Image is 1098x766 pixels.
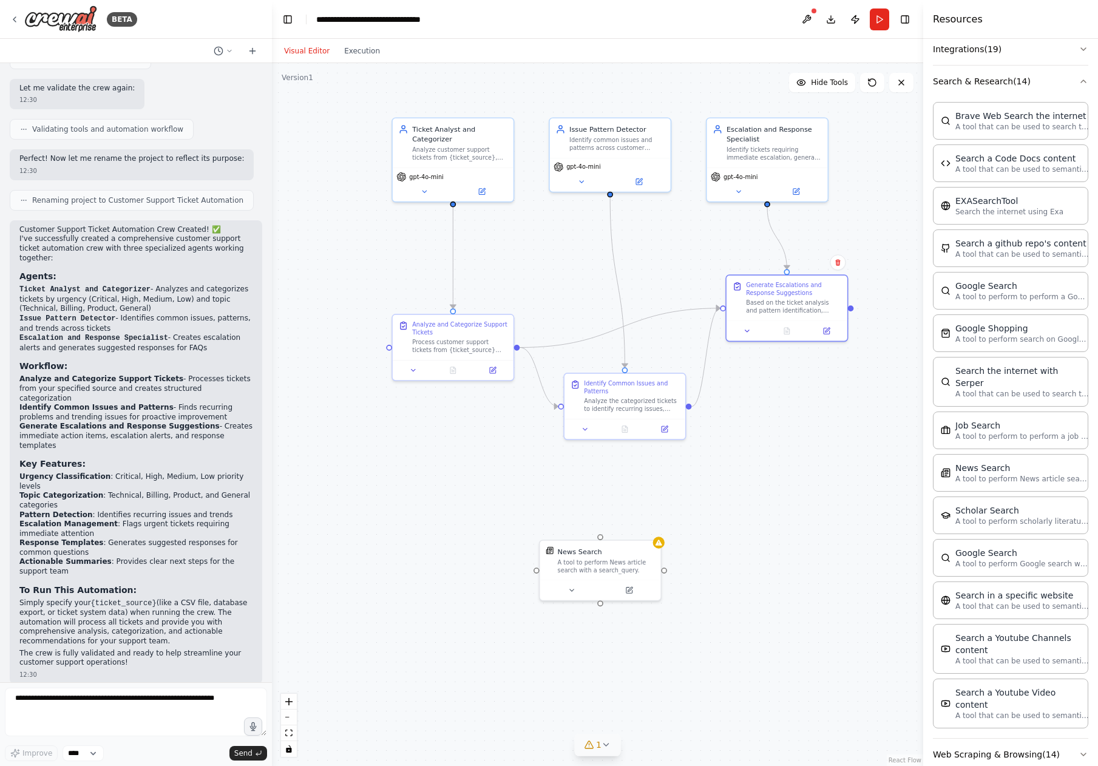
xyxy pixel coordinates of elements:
[706,118,829,203] div: Escalation and Response SpecialistIdentify tickets requiring immediate escalation, generate sugge...
[32,124,183,134] span: Validating tools and automation workflow
[19,285,252,314] li: - Analyzes and categorizes tickets by urgency (Critical, High, Medium, Low) and topic (Technical,...
[19,333,252,353] li: - Creates escalation alerts and generates suggested responses for FAQs
[19,166,244,175] div: 12:30
[19,557,252,576] li: : Provides clear next steps for the support team
[409,173,443,181] span: gpt-4o-mini
[19,403,252,422] li: - Finds recurring problems and trending issues for proactive improvement
[19,510,93,519] strong: Pattern Detection
[584,398,679,413] div: Analyze the categorized tickets to identify recurring issues, common patterns, and trending probl...
[724,173,757,181] span: gpt-4o-mini
[566,163,600,171] span: gpt-4o-mini
[725,274,848,342] div: Generate Escalations and Response SuggestionsBased on the ticket analysis and pattern identificat...
[19,403,174,412] strong: Identify Common Issues and Patterns
[889,757,921,764] a: React Flow attribution
[19,95,135,104] div: 12:30
[432,364,473,376] button: No output available
[955,195,1063,207] div: EXASearchTool
[412,339,507,354] div: Process customer support tickets from {ticket_source} and perform comprehensive analysis. Read th...
[19,520,118,528] strong: Escalation Management
[941,116,951,126] img: BraveSearchTool
[941,644,951,654] img: YoutubeChannelSearchTool
[955,164,1089,174] p: A tool that can be used to semantic search a query from a Code Docs content.
[933,33,1088,65] button: Integrations(19)
[569,124,665,134] div: Issue Pattern Detector
[412,146,507,161] div: Analyze customer support tickets from {ticket_source}, categorize them by urgency (Critical, High...
[933,66,1088,97] button: Search & Research(14)
[281,694,297,757] div: React Flow controls
[941,699,951,708] img: YoutubeVideoSearchTool
[19,472,110,481] strong: Urgency Classification
[243,44,262,58] button: Start a new chat
[546,546,554,554] img: SerplyNewsSearchTool
[727,124,822,144] div: Escalation and Response Specialist
[955,122,1089,132] p: A tool that can be used to search the internet with a search_query.
[454,186,509,197] button: Open in side panel
[584,379,679,395] div: Identify Common Issues and Patterns
[746,299,841,315] div: Based on the ticket analysis and pattern identification, create immediate escalation alerts for c...
[955,559,1089,569] p: A tool to perform Google search with a search_query.
[19,510,252,520] li: : Identifies recurring issues and trends
[955,419,1089,432] div: Job Search
[107,12,137,27] div: BETA
[234,748,252,758] span: Send
[811,78,848,87] span: Hide Tools
[91,599,157,608] code: {ticket_source}
[539,540,662,601] div: SerplyNewsSearchToolNews SearchA tool to perform News article search with a search_query.
[277,44,337,58] button: Visual Editor
[602,585,657,596] button: Open in side panel
[941,425,951,435] img: SerplyJobSearchTool
[19,422,252,450] li: - Creates immediate action items, escalation alerts, and response templates
[611,176,666,188] button: Open in side panel
[746,282,841,297] div: Generate Escalations and Response Suggestions
[955,280,1089,292] div: Google Search
[316,13,453,25] nav: breadcrumb
[229,746,267,761] button: Send
[19,225,252,235] h2: Customer Support Ticket Automation Crew Created! ✅
[955,322,1089,334] div: Google Shopping
[569,136,665,152] div: Identify common issues and patterns across customer support tickets, detect trending problems, an...
[933,12,983,27] h4: Resources
[412,320,507,336] div: Analyze and Categorize Support Tickets
[19,520,252,538] li: : Flags urgent tickets requiring immediate attention
[941,201,951,211] img: EXASearchTool
[391,118,514,203] div: Ticket Analyst and CategorizerAnalyze customer support tickets from {ticket_source}, categorize t...
[955,686,1089,711] div: Search a Youtube Video content
[244,717,262,736] button: Click to speak your automation idea
[337,44,387,58] button: Execution
[19,375,183,383] strong: Analyze and Categorize Support Tickets
[19,334,168,342] code: Escalation and Response Specialist
[19,491,103,500] strong: Topic Categorization
[941,243,951,253] img: GithubSearchTool
[281,694,297,710] button: zoom in
[32,195,243,205] span: Renaming project to Customer Support Ticket Automation
[955,292,1089,302] p: A tool to perform to perform a Google search with a search_query.
[955,207,1063,217] p: Search the internet using Exa
[941,328,951,338] img: SerpApiGoogleShoppingTool
[955,517,1089,526] p: A tool to perform scholarly literature search with a search_query.
[955,656,1089,666] p: A tool that can be used to semantic search a query from a Youtube Channels content.
[558,546,602,556] div: News Search
[19,314,115,323] code: Issue Pattern Detector
[19,670,252,679] div: 12:30
[19,422,220,430] strong: Generate Escalations and Response Suggestions
[941,553,951,563] img: SerplyWebSearchTool
[22,748,52,758] span: Improve
[19,557,112,566] strong: Actionable Summaries
[19,271,56,281] strong: Agents:
[933,97,1088,738] div: Search & Research(14)
[520,303,720,353] g: Edge from f89a6732-238f-4bbf-8ff6-fa31f520304b to a75c1fc2-f093-43dd-98b3-514f84d3f9d1
[955,152,1089,164] div: Search a Code Docs content
[563,373,686,440] div: Identify Common Issues and PatternsAnalyze the categorized tickets to identify recurring issues, ...
[19,472,252,491] li: : Critical, High, Medium, Low priority levels
[19,585,137,595] strong: To Run This Automation:
[19,598,252,646] p: Simply specify your (like a CSV file, database export, or ticket system data) when running the cr...
[941,286,951,296] img: SerpApiGoogleSearchTool
[955,365,1089,389] div: Search the internet with Serper
[810,325,844,337] button: Open in side panel
[762,208,792,269] g: Edge from e829c231-8067-4eeb-99a8-1330a9b007ca to a75c1fc2-f093-43dd-98b3-514f84d3f9d1
[955,474,1089,484] p: A tool to perform News article search with a search_query.
[448,208,458,309] g: Edge from d84a8bae-5f97-4137-a5be-e9d0edf12eae to f89a6732-238f-4bbf-8ff6-fa31f520304b
[19,285,151,294] code: Ticket Analyst and Categorizer
[955,462,1089,474] div: News Search
[955,432,1089,441] p: A tool to perform to perform a job search in the [GEOGRAPHIC_DATA] with a search_query.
